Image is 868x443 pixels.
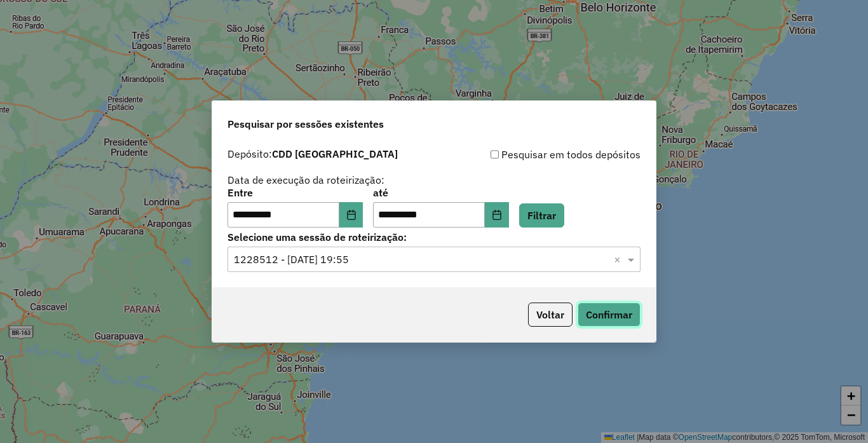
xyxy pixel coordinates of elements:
[373,185,508,200] label: até
[339,202,363,228] button: Choose Date
[434,147,641,162] div: Pesquisar em todos depósitos
[272,147,398,160] strong: CDD [GEOGRAPHIC_DATA]
[519,203,564,228] button: Filtrar
[578,303,641,327] button: Confirmar
[227,185,363,200] label: Entre
[227,116,384,132] span: Pesquisar por sessões existentes
[227,146,398,161] label: Depósito:
[227,172,384,187] label: Data de execução da roteirização:
[485,202,509,228] button: Choose Date
[528,303,573,327] button: Voltar
[614,252,625,267] span: Clear all
[227,229,641,245] label: Selecione uma sessão de roteirização:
